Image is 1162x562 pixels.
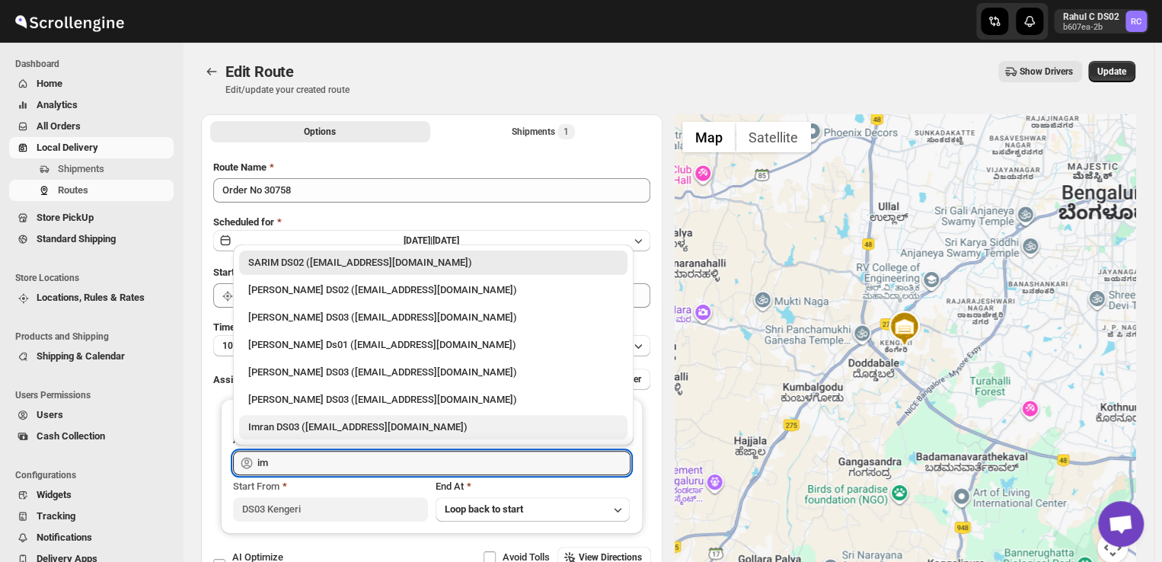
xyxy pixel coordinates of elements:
[304,126,336,138] span: Options
[433,235,459,246] span: [DATE]
[433,121,653,142] button: Selected Shipments
[9,426,174,447] button: Cash Collection
[248,255,618,270] div: SARIM DS02 ([EMAIL_ADDRESS][DOMAIN_NAME])
[445,503,523,515] span: Loop back to start
[9,506,174,527] button: Tracking
[37,142,98,153] span: Local Delivery
[9,180,174,201] button: Routes
[682,122,736,152] button: Show street map
[248,392,618,407] div: [PERSON_NAME] DS03 ([EMAIL_ADDRESS][DOMAIN_NAME])
[9,94,174,116] button: Analytics
[9,527,174,548] button: Notifications
[9,287,174,308] button: Locations, Rules & Rates
[436,479,630,494] div: End At
[15,272,175,284] span: Store Locations
[15,469,175,481] span: Configurations
[213,230,650,251] button: [DATE]|[DATE]
[213,178,650,203] input: Eg: Bengaluru Route
[9,116,174,137] button: All Orders
[233,251,634,275] li: SARIM DS02 (xititor414@owlny.com)
[512,124,575,139] div: Shipments
[9,346,174,367] button: Shipping & Calendar
[58,184,88,196] span: Routes
[248,365,618,380] div: [PERSON_NAME] DS03 ([EMAIL_ADDRESS][DOMAIN_NAME])
[248,310,618,325] div: [PERSON_NAME] DS03 ([EMAIL_ADDRESS][DOMAIN_NAME])
[37,409,63,420] span: Users
[37,212,94,223] span: Store PickUp
[37,99,78,110] span: Analytics
[248,420,618,435] div: Imran DS03 ([EMAIL_ADDRESS][DOMAIN_NAME])
[213,374,254,385] span: Assign to
[248,283,618,298] div: [PERSON_NAME] DS02 ([EMAIL_ADDRESS][DOMAIN_NAME])
[1063,23,1119,32] p: b607ea-2b
[233,385,634,412] li: ALIM HUSSAIN DS03 (dokeda1264@hiepth.com)
[1125,11,1147,32] span: Rahul C DS02
[213,267,334,278] span: Start Location (Warehouse)
[404,235,433,246] span: [DATE] |
[9,73,174,94] button: Home
[37,430,105,442] span: Cash Collection
[201,61,222,82] button: Routes
[1098,501,1144,547] div: Open chat
[225,62,294,81] span: Edit Route
[1097,65,1126,78] span: Update
[1131,17,1141,27] text: RC
[233,302,634,330] li: ashik uddin DS03 (katiri8361@kimdyn.com)
[9,158,174,180] button: Shipments
[563,126,569,138] span: 1
[233,330,634,357] li: Sourab Ghosh Ds01 (xadira4890@asimarif.com)
[575,373,641,385] span: Add More Driver
[9,404,174,426] button: Users
[233,412,634,439] li: Imran DS03 (tiwowe6147@mv6a.com)
[58,163,104,174] span: Shipments
[213,335,650,356] button: 10 minutes
[12,2,126,40] img: ScrollEngine
[210,121,430,142] button: All Route Options
[37,532,92,543] span: Notifications
[1020,65,1073,78] span: Show Drivers
[736,122,811,152] button: Show satellite imagery
[37,350,125,362] span: Shipping & Calendar
[233,357,634,385] li: Mohim uddin DS03 (veyanal843@bizmud.com)
[213,216,274,228] span: Scheduled for
[257,451,630,475] input: Search assignee
[436,497,630,522] button: Loop back to start
[1054,9,1148,34] button: User menu
[222,340,268,352] span: 10 minutes
[248,337,618,353] div: [PERSON_NAME] Ds01 ([EMAIL_ADDRESS][DOMAIN_NAME])
[233,275,634,302] li: ELION DAIMAIRI DS02 (cirecaw311@nutrv.com)
[37,489,72,500] span: Widgets
[37,292,145,303] span: Locations, Rules & Rates
[1063,11,1119,23] p: Rahul C DS02
[213,321,275,333] span: Time Per Stop
[37,120,81,132] span: All Orders
[213,161,267,173] span: Route Name
[37,233,116,244] span: Standard Shipping
[1088,61,1135,82] button: Update
[225,84,350,96] p: Edit/update your created route
[15,330,175,343] span: Products and Shipping
[37,78,62,89] span: Home
[15,58,175,70] span: Dashboard
[9,484,174,506] button: Widgets
[233,481,279,492] span: Start From
[998,61,1082,82] button: Show Drivers
[15,389,175,401] span: Users Permissions
[37,510,75,522] span: Tracking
